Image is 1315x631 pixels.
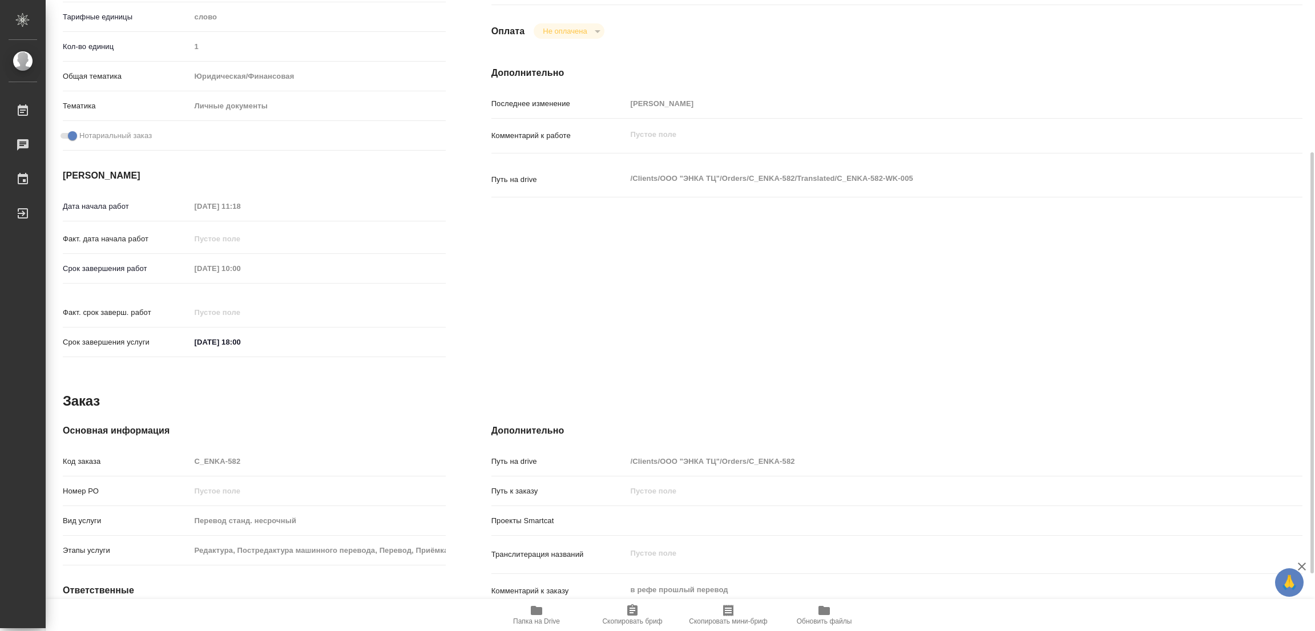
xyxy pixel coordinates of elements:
h4: Ответственные [63,584,446,597]
p: Транслитерация названий [491,549,627,560]
button: Не оплачена [539,26,590,36]
input: Пустое поле [191,542,446,559]
p: Проекты Smartcat [491,515,627,527]
div: Юридическая/Финансовая [191,67,446,86]
h4: Дополнительно [491,66,1302,80]
input: Пустое поле [627,95,1235,112]
p: Последнее изменение [491,98,627,110]
input: Пустое поле [191,260,291,277]
p: Срок завершения услуги [63,337,191,348]
p: Вид услуги [63,515,191,527]
p: Общая тематика [63,71,191,82]
p: Тематика [63,100,191,112]
p: Путь на drive [491,456,627,467]
span: Скопировать бриф [602,617,662,625]
input: Пустое поле [627,483,1235,499]
input: Пустое поле [191,453,446,470]
h4: Основная информация [63,424,446,438]
p: Факт. срок заверш. работ [63,307,191,318]
div: Не оплачена [534,23,604,39]
p: Срок завершения работ [63,263,191,274]
input: Пустое поле [191,304,291,321]
input: Пустое поле [191,38,446,55]
p: Факт. дата начала работ [63,233,191,245]
input: Пустое поле [191,198,291,215]
h4: Оплата [491,25,525,38]
p: Кол-во единиц [63,41,191,52]
input: Пустое поле [191,483,446,499]
p: Номер РО [63,486,191,497]
h2: Заказ [63,392,100,410]
p: Этапы услуги [63,545,191,556]
div: слово [191,7,446,27]
span: 🙏 [1280,571,1299,594]
span: Скопировать мини-бриф [689,617,767,625]
input: Пустое поле [191,512,446,529]
input: Пустое поле [191,230,291,247]
div: Личные документы [191,96,446,116]
h4: Дополнительно [491,424,1302,438]
span: Обновить файлы [797,617,852,625]
button: Папка на Drive [489,599,584,631]
button: Обновить файлы [776,599,872,631]
button: Скопировать мини-бриф [680,599,776,631]
textarea: в рефе прошлый перевод [627,580,1235,600]
p: Тарифные единицы [63,11,191,23]
textarea: /Clients/ООО "ЭНКА ТЦ"/Orders/C_ENKA-582/Translated/C_ENKA-582-WK-005 [627,169,1235,188]
p: Путь на drive [491,174,627,185]
p: Дата начала работ [63,201,191,212]
p: Комментарий к заказу [491,585,627,597]
h4: [PERSON_NAME] [63,169,446,183]
p: Путь к заказу [491,486,627,497]
button: 🙏 [1275,568,1304,597]
input: Пустое поле [627,453,1235,470]
p: Комментарий к работе [491,130,627,141]
span: Папка на Drive [513,617,560,625]
button: Скопировать бриф [584,599,680,631]
p: Код заказа [63,456,191,467]
span: Нотариальный заказ [79,130,152,141]
input: ✎ Введи что-нибудь [191,334,291,350]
